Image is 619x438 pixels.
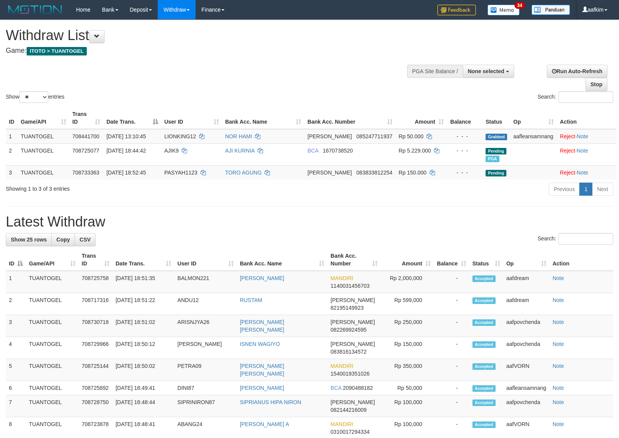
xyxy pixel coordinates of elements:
[503,249,550,271] th: Op: activate to sort column ascending
[6,107,18,129] th: ID
[434,293,469,315] td: -
[6,293,26,315] td: 2
[331,305,364,311] span: Copy 82195149923 to clipboard
[174,293,237,315] td: ANDU12
[174,359,237,381] td: PETRA09
[550,249,613,271] th: Action
[74,233,96,246] a: CSV
[73,169,100,176] span: 708733363
[503,359,550,381] td: aafVORN
[553,363,564,369] a: Note
[331,429,369,435] span: Copy 0310017294334 to clipboard
[331,283,369,289] span: Copy 1140031456703 to clipboard
[381,359,434,381] td: Rp 350,000
[79,381,113,395] td: 708725892
[381,395,434,417] td: Rp 100,000
[26,249,79,271] th: Game/API: activate to sort column ascending
[557,129,616,144] td: ·
[468,68,504,74] span: None selected
[450,133,480,140] div: - - -
[164,133,196,139] span: LIONKING12
[240,399,301,405] a: SIPRIANUS HIPA NIRON
[399,148,431,154] span: Rp 5.229.000
[510,107,557,129] th: Op: activate to sort column ascending
[73,133,100,139] span: 708441700
[538,233,613,245] label: Search:
[331,399,375,405] span: [PERSON_NAME]
[113,381,174,395] td: [DATE] 18:49:41
[437,5,476,15] img: Feedback.jpg
[51,233,75,246] a: Copy
[472,385,496,392] span: Accepted
[6,214,613,230] h1: Latest Withdraw
[6,337,26,359] td: 4
[503,337,550,359] td: aafpovchenda
[225,169,262,176] a: TORO AGUNG
[79,249,113,271] th: Trans ID: activate to sort column ascending
[487,5,520,15] img: Button%20Memo.svg
[6,359,26,381] td: 5
[558,233,613,245] input: Search:
[553,275,564,281] a: Note
[356,169,392,176] span: Copy 083833812254 to clipboard
[19,91,48,103] select: Showentries
[553,385,564,391] a: Note
[26,395,79,417] td: TUANTOGEL
[307,133,352,139] span: [PERSON_NAME]
[331,297,375,303] span: [PERSON_NAME]
[113,337,174,359] td: [DATE] 18:50:12
[113,293,174,315] td: [DATE] 18:51:22
[486,170,506,176] span: Pending
[26,293,79,315] td: TUANTOGEL
[577,148,588,154] a: Note
[472,319,496,326] span: Accepted
[225,133,252,139] a: NOR HAMI
[538,91,613,103] label: Search:
[434,359,469,381] td: -
[331,341,375,347] span: [PERSON_NAME]
[434,395,469,417] td: -
[79,395,113,417] td: 708728750
[174,381,237,395] td: DINI87
[486,156,499,162] span: Marked by aafdream
[585,78,607,91] a: Stop
[331,319,375,325] span: [PERSON_NAME]
[240,363,284,377] a: [PERSON_NAME] [PERSON_NAME]
[558,91,613,103] input: Search:
[331,349,366,355] span: Copy 083816134572 to clipboard
[381,381,434,395] td: Rp 50,000
[240,341,280,347] a: ISNEN WAGIYO
[106,133,146,139] span: [DATE] 13:10:45
[18,165,69,180] td: TUANTOGEL
[331,371,369,377] span: Copy 1540019351026 to clipboard
[106,169,146,176] span: [DATE] 18:52:45
[6,47,405,55] h4: Game:
[472,421,496,428] span: Accepted
[399,133,424,139] span: Rp 50.000
[18,129,69,144] td: TUANTOGEL
[106,148,146,154] span: [DATE] 18:44:42
[6,143,18,165] td: 2
[381,271,434,293] td: Rp 2,000,000
[79,293,113,315] td: 708717316
[164,148,179,154] span: AJIK9
[486,134,507,140] span: Grabbed
[463,65,514,78] button: None selected
[113,395,174,417] td: [DATE] 18:48:44
[237,249,327,271] th: Bank Acc. Name: activate to sort column ascending
[577,169,588,176] a: Note
[331,363,353,369] span: MANDIRI
[240,275,284,281] a: [PERSON_NAME]
[225,148,255,154] a: AJI KURNIA
[472,297,496,304] span: Accepted
[486,148,506,154] span: Pending
[531,5,570,15] img: panduan.png
[381,249,434,271] th: Amount: activate to sort column ascending
[482,107,510,129] th: Status
[174,271,237,293] td: BALMON221
[331,327,366,333] span: Copy 082269924595 to clipboard
[356,133,392,139] span: Copy 085247711937 to clipboard
[560,148,575,154] a: Reject
[331,421,353,427] span: MANDIRI
[472,399,496,406] span: Accepted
